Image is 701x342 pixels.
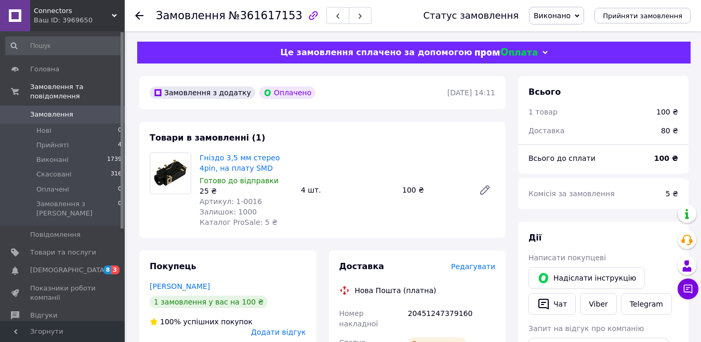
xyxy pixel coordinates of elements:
span: Нові [36,126,51,135]
span: 0 [118,185,122,194]
span: Артикул: 1-0016 [200,197,262,206]
span: Доставка [339,261,385,271]
span: 316 [111,170,122,179]
b: 100 ₴ [654,154,678,162]
span: Комісія за замовлення [528,189,615,198]
button: Прийняти замовлення [594,8,691,23]
span: Головна [30,65,59,74]
span: 5 ₴ [666,189,678,198]
a: Telegram [621,293,672,315]
span: №361617153 [229,9,302,22]
span: Прийняти замовлення [603,12,682,20]
div: Замовлення з додатку [150,86,255,99]
span: Покупець [150,261,196,271]
span: Написати покупцеві [528,254,606,262]
span: Оплачені [36,185,69,194]
span: 8 [103,265,112,274]
span: Скасовані [36,170,72,179]
span: Всього до сплати [528,154,596,162]
span: [DEMOGRAPHIC_DATA] [30,265,107,275]
div: 4 шт. [297,183,398,197]
span: Замовлення [156,9,226,22]
span: 0 [118,199,122,218]
a: [PERSON_NAME] [150,282,210,290]
span: Замовлення та повідомлення [30,82,125,101]
span: Відгуки [30,311,57,320]
span: Це замовлення сплачено за допомогою [280,47,472,57]
span: Connectors [34,6,112,16]
span: Готово до відправки [200,176,279,185]
div: Оплачено [259,86,315,99]
div: Нова Пошта (платна) [352,285,439,296]
span: 4 [118,141,122,150]
img: Гніздо 3,5 мм стерео 4pin, на плату SMD [150,153,191,194]
div: успішних покупок [150,316,253,327]
div: 20451247379160 [406,304,497,333]
div: 25 ₴ [200,186,293,196]
div: Ваш ID: 3969650 [34,16,125,25]
span: Залишок: 1000 [200,208,257,216]
span: Показники роботи компанії [30,284,96,302]
span: 3 [111,265,120,274]
span: Замовлення з [PERSON_NAME] [36,199,118,218]
div: 1 замовлення у вас на 100 ₴ [150,296,268,308]
span: 1 товар [528,108,558,116]
span: Доставка [528,126,564,135]
span: Виконані [36,155,69,164]
time: [DATE] 14:11 [447,88,495,97]
button: Надіслати інструкцію [528,267,645,289]
a: Viber [580,293,616,315]
div: 100 ₴ [656,107,678,117]
span: 0 [118,126,122,135]
span: Товари та послуги [30,248,96,257]
span: Товари в замовленні (1) [150,133,266,143]
span: Виконано [534,11,571,20]
div: Статус замовлення [423,10,519,21]
span: 100% [160,318,181,326]
span: Редагувати [451,262,495,271]
span: Запит на відгук про компанію [528,324,644,333]
button: Чат з покупцем [678,278,698,299]
span: Замовлення [30,110,73,119]
span: Всього [528,87,561,97]
input: Пошук [5,36,123,55]
button: Чат [528,293,576,315]
div: Повернутися назад [135,10,143,21]
span: Каталог ProSale: 5 ₴ [200,218,277,226]
img: evopay logo [475,48,537,58]
div: 80 ₴ [655,119,684,142]
span: Номер накладної [339,309,378,328]
span: Дії [528,233,541,243]
span: 1739 [107,155,122,164]
span: Повідомлення [30,230,81,239]
span: Додати відгук [251,328,306,336]
span: Прийняті [36,141,69,150]
a: Гніздо 3,5 мм стерео 4pin, на плату SMD [200,154,280,172]
a: Редагувати [474,180,495,200]
div: 100 ₴ [398,183,470,197]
